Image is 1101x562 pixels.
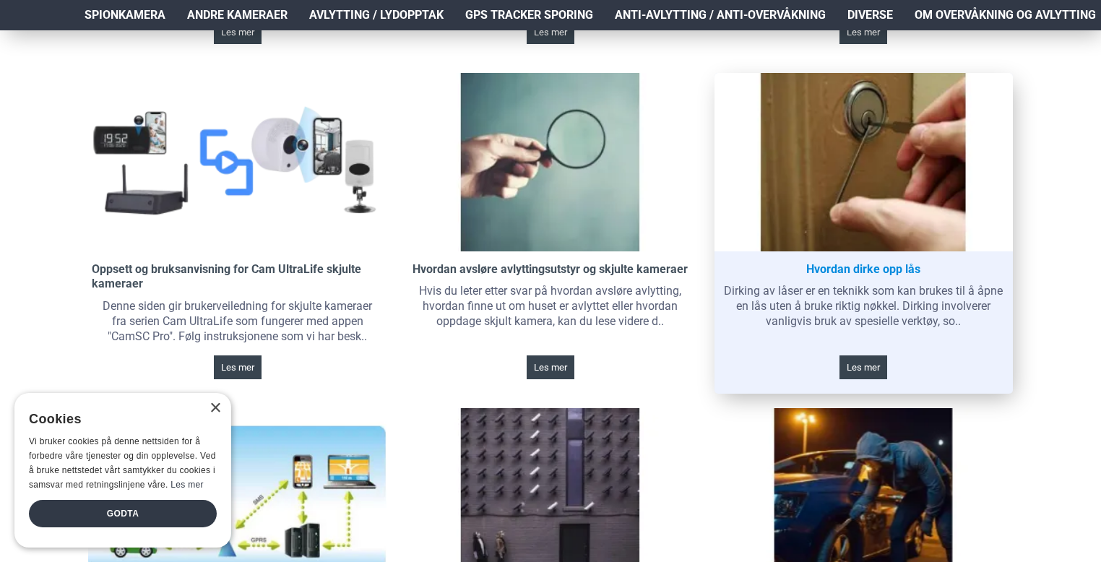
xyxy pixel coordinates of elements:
[92,262,383,293] a: Oppsett og bruksanvisning for Cam UltraLife skjulte kameraer
[847,363,880,372] span: Les mer
[214,20,262,44] a: Les mer
[847,27,880,37] span: Les mer
[29,500,217,527] div: Godta
[847,7,893,24] span: Diverse
[915,7,1096,24] span: Om overvåkning og avlytting
[221,363,254,372] span: Les mer
[29,404,207,435] div: Cookies
[170,480,203,490] a: Les mer, opens a new window
[88,295,387,347] div: Denne siden gir brukerveiledning for skjulte kameraer fra serien Cam UltraLife som fungerer med a...
[527,355,574,379] a: Les mer
[210,403,220,414] div: Close
[85,7,165,24] span: Spionkamera
[615,7,826,24] span: Anti-avlytting / Anti-overvåkning
[806,262,920,277] a: Hvordan dirke opp lås
[714,280,1013,332] div: Dirking av låser er en teknikk som kan brukes til å åpne en lås uten å bruke riktig nøkkel. Dirki...
[527,20,574,44] a: Les mer
[465,7,593,24] span: GPS Tracker Sporing
[309,7,444,24] span: Avlytting / Lydopptak
[839,355,887,379] a: Les mer
[214,355,262,379] a: Les mer
[839,20,887,44] a: Les mer
[29,436,216,489] span: Vi bruker cookies på denne nettsiden for å forbedre våre tjenester og din opplevelse. Ved å bruke...
[413,262,688,277] a: Hvordan avsløre avlyttingsutstyr og skjulte kameraer
[187,7,288,24] span: Andre kameraer
[221,27,254,37] span: Les mer
[534,363,567,372] span: Les mer
[534,27,567,37] span: Les mer
[401,280,699,332] div: Hvis du leter etter svar på hvordan avsløre avlytting, hvordan finne ut om huset er avlyttet elle...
